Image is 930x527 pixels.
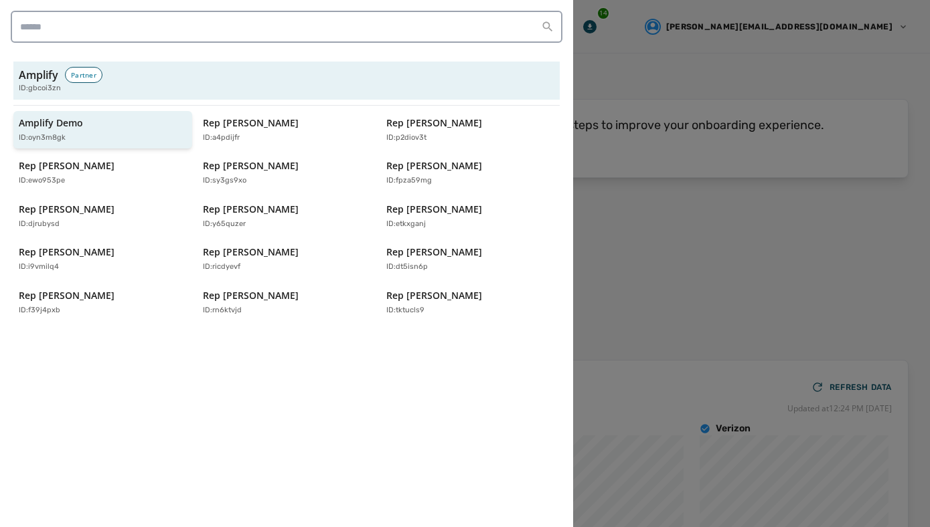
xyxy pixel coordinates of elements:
[19,116,83,130] p: Amplify Demo
[203,132,240,144] p: ID: a4pdijfr
[386,245,482,259] p: Rep [PERSON_NAME]
[381,197,560,235] button: Rep [PERSON_NAME]ID:etkxganj
[386,132,427,144] p: ID: p2diov3t
[381,284,560,322] button: Rep [PERSON_NAME]ID:tktucls9
[13,197,192,235] button: Rep [PERSON_NAME]ID:djrubysd
[203,219,246,230] p: ID: y65quzer
[386,159,482,173] p: Rep [PERSON_NAME]
[198,197,376,235] button: Rep [PERSON_NAME]ID:y65quzer
[203,116,299,130] p: Rep [PERSON_NAME]
[203,261,240,273] p: ID: ricdyevf
[19,245,114,259] p: Rep [PERSON_NAME]
[198,154,376,192] button: Rep [PERSON_NAME]ID:sy3gs9xo
[198,111,376,149] button: Rep [PERSON_NAME]ID:a4pdijfr
[65,67,102,83] div: Partner
[13,284,192,322] button: Rep [PERSON_NAME]ID:f39j4pxb
[13,111,192,149] button: Amplify DemoID:oyn3m8gk
[386,305,424,316] p: ID: tktucls9
[386,219,426,230] p: ID: etkxganj
[381,111,560,149] button: Rep [PERSON_NAME]ID:p2diov3t
[203,203,299,216] p: Rep [PERSON_NAME]
[203,159,299,173] p: Rep [PERSON_NAME]
[13,240,192,278] button: Rep [PERSON_NAME]ID:i9vmilq4
[19,203,114,216] p: Rep [PERSON_NAME]
[203,305,242,316] p: ID: rn6ktvjd
[19,219,60,230] p: ID: djrubysd
[386,261,428,273] p: ID: dt5isn6p
[19,83,61,94] span: ID: gbcoi3zn
[19,159,114,173] p: Rep [PERSON_NAME]
[386,203,482,216] p: Rep [PERSON_NAME]
[203,289,299,302] p: Rep [PERSON_NAME]
[19,67,58,83] h3: Amplify
[13,154,192,192] button: Rep [PERSON_NAME]ID:ewo953pe
[386,116,482,130] p: Rep [PERSON_NAME]
[381,154,560,192] button: Rep [PERSON_NAME]ID:fpza59mg
[203,245,299,259] p: Rep [PERSON_NAME]
[19,175,65,187] p: ID: ewo953pe
[198,240,376,278] button: Rep [PERSON_NAME]ID:ricdyevf
[19,132,66,144] p: ID: oyn3m8gk
[19,261,59,273] p: ID: i9vmilq4
[19,305,60,316] p: ID: f39j4pxb
[386,289,482,302] p: Rep [PERSON_NAME]
[198,284,376,322] button: Rep [PERSON_NAME]ID:rn6ktvjd
[386,175,432,187] p: ID: fpza59mg
[203,175,246,187] p: ID: sy3gs9xo
[19,289,114,302] p: Rep [PERSON_NAME]
[13,62,560,100] button: AmplifyPartnerID:gbcoi3zn
[381,240,560,278] button: Rep [PERSON_NAME]ID:dt5isn6p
